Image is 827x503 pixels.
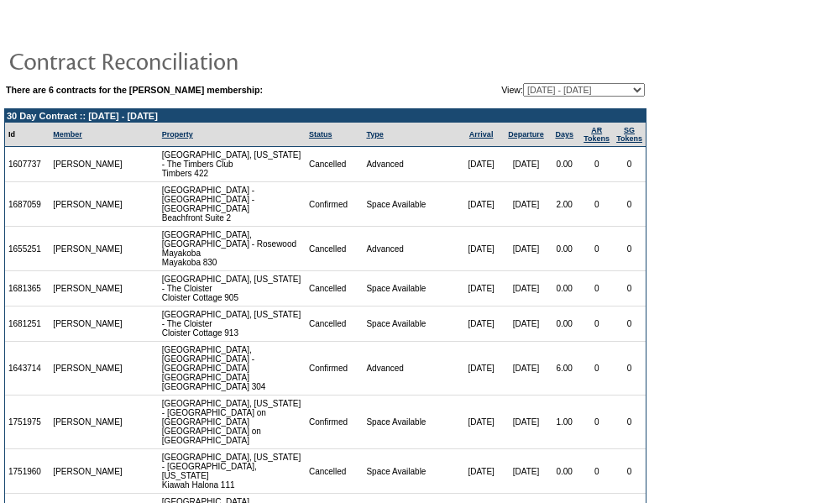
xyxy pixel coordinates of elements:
[548,182,580,227] td: 2.00
[580,271,613,307] td: 0
[50,271,127,307] td: [PERSON_NAME]
[5,271,50,307] td: 1681365
[363,147,458,182] td: Advanced
[458,449,503,494] td: [DATE]
[363,182,458,227] td: Space Available
[548,342,580,396] td: 6.00
[580,182,613,227] td: 0
[5,182,50,227] td: 1687059
[504,227,548,271] td: [DATE]
[363,342,458,396] td: Advanced
[306,449,364,494] td: Cancelled
[8,44,344,77] img: pgTtlContractReconciliation.gif
[508,130,544,139] a: Departure
[159,307,306,342] td: [GEOGRAPHIC_DATA], [US_STATE] - The Cloister Cloister Cottage 913
[504,182,548,227] td: [DATE]
[548,271,580,307] td: 0.00
[363,307,458,342] td: Space Available
[306,307,364,342] td: Cancelled
[363,396,458,449] td: Space Available
[159,182,306,227] td: [GEOGRAPHIC_DATA] - [GEOGRAPHIC_DATA] - [GEOGRAPHIC_DATA] Beachfront Suite 2
[50,227,127,271] td: [PERSON_NAME]
[458,147,503,182] td: [DATE]
[616,126,642,143] a: SGTokens
[5,123,50,147] td: Id
[159,396,306,449] td: [GEOGRAPHIC_DATA], [US_STATE] - [GEOGRAPHIC_DATA] on [GEOGRAPHIC_DATA] [GEOGRAPHIC_DATA] on [GEOG...
[50,396,127,449] td: [PERSON_NAME]
[159,227,306,271] td: [GEOGRAPHIC_DATA], [GEOGRAPHIC_DATA] - Rosewood Mayakoba Mayakoba 830
[366,130,383,139] a: Type
[50,307,127,342] td: [PERSON_NAME]
[50,342,127,396] td: [PERSON_NAME]
[458,396,503,449] td: [DATE]
[5,109,646,123] td: 30 Day Contract :: [DATE] - [DATE]
[50,147,127,182] td: [PERSON_NAME]
[548,147,580,182] td: 0.00
[613,147,646,182] td: 0
[458,307,503,342] td: [DATE]
[306,182,364,227] td: Confirmed
[613,307,646,342] td: 0
[458,182,503,227] td: [DATE]
[306,147,364,182] td: Cancelled
[5,342,50,396] td: 1643714
[50,182,127,227] td: [PERSON_NAME]
[613,227,646,271] td: 0
[504,396,548,449] td: [DATE]
[580,342,613,396] td: 0
[458,342,503,396] td: [DATE]
[159,271,306,307] td: [GEOGRAPHIC_DATA], [US_STATE] - The Cloister Cloister Cottage 905
[309,130,332,139] a: Status
[613,182,646,227] td: 0
[548,396,580,449] td: 1.00
[5,449,50,494] td: 1751960
[5,307,50,342] td: 1681251
[548,227,580,271] td: 0.00
[5,147,50,182] td: 1607737
[363,227,458,271] td: Advanced
[306,227,364,271] td: Cancelled
[504,342,548,396] td: [DATE]
[416,83,645,97] td: View:
[5,396,50,449] td: 1751975
[613,449,646,494] td: 0
[584,126,610,143] a: ARTokens
[580,396,613,449] td: 0
[53,130,82,139] a: Member
[555,130,573,139] a: Days
[306,396,364,449] td: Confirmed
[458,227,503,271] td: [DATE]
[159,449,306,494] td: [GEOGRAPHIC_DATA], [US_STATE] - [GEOGRAPHIC_DATA], [US_STATE] Kiawah Halona 111
[613,396,646,449] td: 0
[504,449,548,494] td: [DATE]
[580,227,613,271] td: 0
[50,449,127,494] td: [PERSON_NAME]
[548,449,580,494] td: 0.00
[159,342,306,396] td: [GEOGRAPHIC_DATA], [GEOGRAPHIC_DATA] - [GEOGRAPHIC_DATA] [GEOGRAPHIC_DATA] [GEOGRAPHIC_DATA] 304
[162,130,193,139] a: Property
[613,271,646,307] td: 0
[613,342,646,396] td: 0
[363,449,458,494] td: Space Available
[363,271,458,307] td: Space Available
[504,147,548,182] td: [DATE]
[504,307,548,342] td: [DATE]
[306,342,364,396] td: Confirmed
[548,307,580,342] td: 0.00
[6,85,263,95] b: There are 6 contracts for the [PERSON_NAME] membership:
[306,271,364,307] td: Cancelled
[159,147,306,182] td: [GEOGRAPHIC_DATA], [US_STATE] - The Timbers Club Timbers 422
[580,147,613,182] td: 0
[469,130,494,139] a: Arrival
[504,271,548,307] td: [DATE]
[458,271,503,307] td: [DATE]
[580,449,613,494] td: 0
[580,307,613,342] td: 0
[5,227,50,271] td: 1655251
